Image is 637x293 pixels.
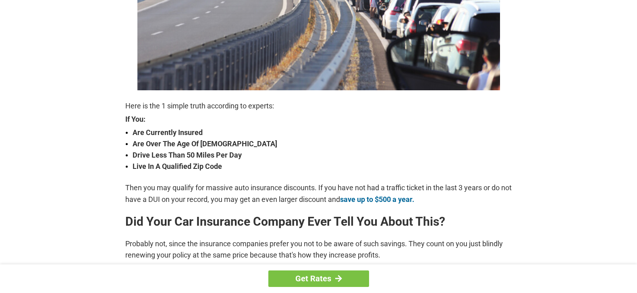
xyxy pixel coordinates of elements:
[125,238,512,261] p: Probably not, since the insurance companies prefer you not to be aware of such savings. They coun...
[268,270,369,287] a: Get Rates
[125,116,512,123] strong: If You:
[133,127,512,138] strong: Are Currently Insured
[133,138,512,150] strong: Are Over The Age Of [DEMOGRAPHIC_DATA]
[340,195,414,204] a: save up to $500 a year.
[125,182,512,205] p: Then you may qualify for massive auto insurance discounts. If you have not had a traffic ticket i...
[133,161,512,172] strong: Live In A Qualified Zip Code
[125,215,512,228] h2: Did Your Car Insurance Company Ever Tell You About This?
[125,100,512,112] p: Here is the 1 simple truth according to experts:
[133,150,512,161] strong: Drive Less Than 50 Miles Per Day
